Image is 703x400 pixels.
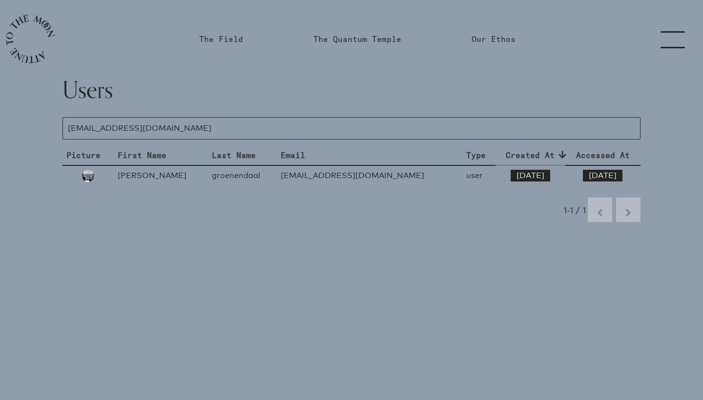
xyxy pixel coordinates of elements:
[114,166,207,186] td: [PERSON_NAME]
[212,149,256,161] span: Last Name
[208,166,277,186] td: groenendaal
[462,166,496,186] td: user
[199,33,243,45] a: The Field
[616,198,641,222] a: Next page
[62,78,641,101] h1: Users
[588,198,612,222] a: Previous page
[118,149,166,161] span: First Name
[506,149,555,161] span: Created At
[583,170,622,181] span: [DATE]
[313,33,401,45] a: The Quantum Temple
[563,203,586,216] small: 1-1 / 1
[472,33,516,45] a: Our Ethos
[281,149,305,161] span: Email
[511,170,550,181] span: [DATE]
[277,166,462,186] td: [EMAIL_ADDRESS][DOMAIN_NAME]
[66,149,101,161] span: Picture
[466,149,486,161] span: Type
[62,117,641,140] input: Search...
[576,149,630,161] span: Accessed At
